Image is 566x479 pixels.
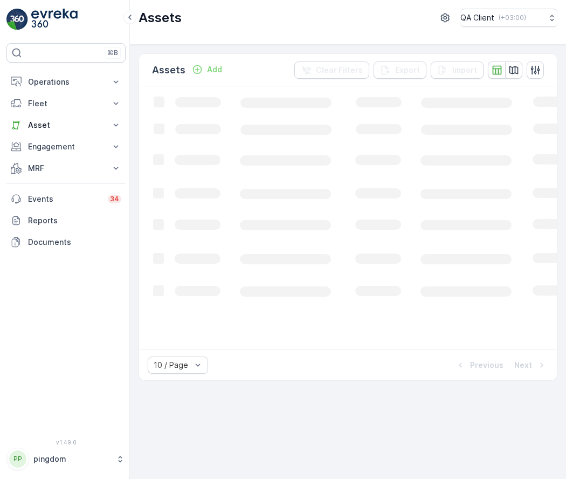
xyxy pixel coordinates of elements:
[6,188,126,210] a: Events34
[107,49,118,57] p: ⌘B
[452,65,477,76] p: Import
[294,61,369,79] button: Clear Filters
[460,9,557,27] button: QA Client(+03:00)
[6,93,126,114] button: Fleet
[28,120,104,131] p: Asset
[33,454,111,464] p: pingdom
[6,9,28,30] img: logo
[28,194,101,204] p: Events
[395,65,420,76] p: Export
[454,359,505,372] button: Previous
[207,64,222,75] p: Add
[514,360,532,371] p: Next
[31,9,78,30] img: logo_light-DOdMpM7g.png
[152,63,185,78] p: Assets
[470,360,503,371] p: Previous
[139,9,182,26] p: Assets
[6,114,126,136] button: Asset
[28,215,121,226] p: Reports
[28,163,104,174] p: MRF
[188,63,226,76] button: Add
[431,61,484,79] button: Import
[6,210,126,231] a: Reports
[6,136,126,158] button: Engagement
[28,141,104,152] p: Engagement
[316,65,363,76] p: Clear Filters
[6,158,126,179] button: MRF
[6,231,126,253] a: Documents
[499,13,526,22] p: ( +03:00 )
[28,98,104,109] p: Fleet
[6,439,126,446] span: v 1.49.0
[6,448,126,470] button: PPpingdom
[9,450,26,468] div: PP
[460,12,494,23] p: QA Client
[110,195,119,203] p: 34
[28,237,121,248] p: Documents
[28,77,104,87] p: Operations
[513,359,548,372] button: Next
[6,71,126,93] button: Operations
[374,61,426,79] button: Export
